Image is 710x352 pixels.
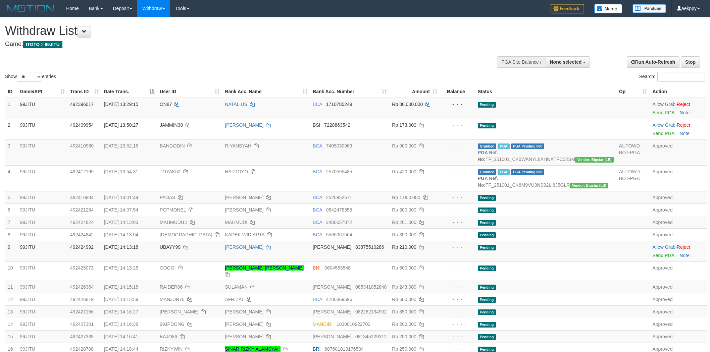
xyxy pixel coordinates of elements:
[650,228,707,241] td: Approved
[104,265,138,271] span: [DATE] 14:13:25
[324,346,364,352] span: Copy 687601013176504 to clipboard
[679,253,690,258] a: Note
[225,169,248,174] a: HARTOYO
[355,309,387,314] span: Copy 082262194902 to clipboard
[5,165,17,191] td: 4
[650,119,707,139] td: ·
[104,321,138,327] span: [DATE] 14:16:38
[5,203,17,216] td: 6
[313,265,320,271] span: BNI
[104,334,138,339] span: [DATE] 14:16:41
[392,265,416,271] span: Rp 500.000
[679,110,690,115] a: Note
[5,241,17,261] td: 9
[225,244,263,250] a: [PERSON_NAME]
[70,297,94,302] span: 492426819
[313,143,322,149] span: BCA
[225,334,263,339] a: [PERSON_NAME]
[392,334,416,339] span: Rp 200.000
[225,195,263,200] a: [PERSON_NAME]
[546,56,590,68] button: None selected
[652,110,674,115] a: Send PGA
[17,85,67,98] th: Game/API: activate to sort column ascending
[160,265,175,271] span: GOGOI
[160,102,172,107] span: ON87
[5,72,56,82] label: Show entries
[313,232,322,237] span: BCA
[616,85,650,98] th: Op: activate to sort column ascending
[326,169,352,174] span: Copy 2570595485 to clipboard
[650,293,707,305] td: Approved
[17,72,42,82] select: Showentries
[392,284,416,290] span: Rp 243.000
[392,244,416,250] span: Rp 210.000
[478,169,497,175] span: Grabbed
[225,207,263,213] a: [PERSON_NAME]
[652,244,675,250] a: Allow Grab
[5,216,17,228] td: 7
[17,191,67,203] td: 99JITU
[443,207,472,213] div: - - -
[650,305,707,318] td: Approved
[160,195,175,200] span: PADAS
[67,85,101,98] th: Trans ID: activate to sort column ascending
[497,56,545,68] div: PGA Site Balance /
[70,321,94,327] span: 492427301
[70,122,94,128] span: 492409954
[157,85,222,98] th: User ID: activate to sort column ascending
[443,284,472,290] div: - - -
[511,169,545,175] span: PGA Pending
[443,321,472,328] div: - - -
[70,346,94,352] span: 492428708
[104,195,138,200] span: [DATE] 14:01:44
[652,244,676,250] span: ·
[650,330,707,343] td: Approved
[650,98,707,119] td: ·
[443,101,472,108] div: - - -
[5,139,17,165] td: 3
[478,297,496,303] span: Pending
[443,265,472,271] div: - - -
[313,207,322,213] span: BCA
[324,122,350,128] span: Copy 7228863542 to clipboard
[498,143,509,149] span: Marked by aekjaguar
[5,293,17,305] td: 12
[313,297,322,302] span: BCA
[313,309,351,314] span: [PERSON_NAME]
[225,346,281,352] a: SINAR RIZKY ALAMSYAH
[511,143,545,149] span: PGA Pending
[17,203,67,216] td: 99JITU
[478,150,498,162] b: PGA Ref. No:
[70,334,94,339] span: 492427339
[677,102,690,107] a: Reject
[570,183,608,188] span: Vendor URL: https://dashboard.q2checkout.com/secure
[478,266,496,271] span: Pending
[677,122,690,128] a: Reject
[475,85,616,98] th: Status
[17,318,67,330] td: 99JITU
[5,305,17,318] td: 13
[225,232,264,237] a: KADEK WIDIARTA
[443,296,472,303] div: - - -
[478,220,496,226] span: Pending
[160,220,187,225] span: MAHMUDI11
[650,191,707,203] td: Approved
[104,143,138,149] span: [DATE] 13:52:15
[681,56,700,68] a: Stop
[17,216,67,228] td: 99JITU
[392,207,416,213] span: Rp 300.000
[160,297,185,302] span: MANJUR76
[337,321,370,327] span: Copy 1030010922702 to clipboard
[5,98,17,119] td: 1
[550,59,582,65] span: None selected
[225,284,248,290] a: SULAMAN
[313,169,322,174] span: BCA
[225,297,244,302] a: AFRIZAL
[627,56,679,68] a: Run Auto-Refresh
[443,308,472,315] div: - - -
[313,334,351,339] span: [PERSON_NAME]
[652,122,676,128] span: ·
[392,346,416,352] span: Rp 250.000
[392,169,416,174] span: Rp 420.000
[475,139,616,165] td: TF_251001_CK6WANYL8XHNXTPC32SM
